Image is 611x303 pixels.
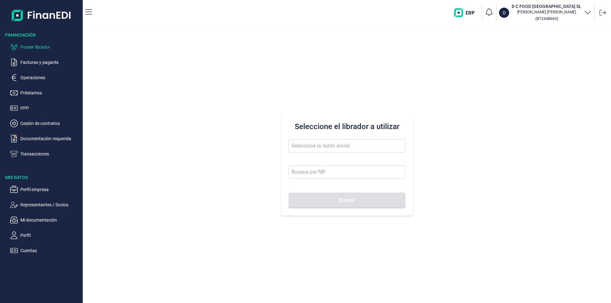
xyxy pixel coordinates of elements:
[12,5,71,25] img: Logo de aplicación
[10,247,80,254] button: Cuentas
[20,59,80,66] p: Facturas y pagarés
[289,165,405,179] input: Busque por NIF
[10,186,80,193] button: Perfil empresa
[10,89,80,97] button: Préstamos
[20,150,80,158] p: Transacciones
[20,216,80,224] p: Mi documentación
[339,198,355,203] span: Buscar
[20,135,80,142] p: Documentación requerida
[20,43,80,51] p: Poseer librador
[20,231,80,239] p: Perfil
[20,104,80,112] p: PPP
[20,247,80,254] p: Cuentas
[10,120,80,127] button: Cesión de contratos
[20,201,80,209] p: Representantes / Socios
[10,135,80,142] button: Documentación requerida
[10,74,80,81] button: Operaciones
[10,216,80,224] button: Mi documentación
[10,104,80,112] button: PPP
[20,89,80,97] p: Préstamos
[454,8,479,17] img: erp
[20,186,80,193] p: Perfil empresa
[512,3,581,10] h3: D C FOOD [GEOGRAPHIC_DATA] SL
[499,3,592,22] button: DD C FOOD [GEOGRAPHIC_DATA] SL[PERSON_NAME] [PERSON_NAME](B72448665)
[289,139,405,153] input: Seleccione la razón social
[10,59,80,66] button: Facturas y pagarés
[10,150,80,158] button: Transacciones
[20,120,80,127] p: Cesión de contratos
[10,201,80,209] button: Representantes / Socios
[289,121,405,132] h3: Seleccione el librador a utilizar
[10,231,80,239] button: Perfil
[20,74,80,81] p: Operaciones
[289,193,405,208] button: Buscar
[535,16,558,21] small: Copiar cif
[10,43,80,51] button: Poseer librador
[512,10,581,15] p: [PERSON_NAME] [PERSON_NAME]
[503,10,506,16] p: D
